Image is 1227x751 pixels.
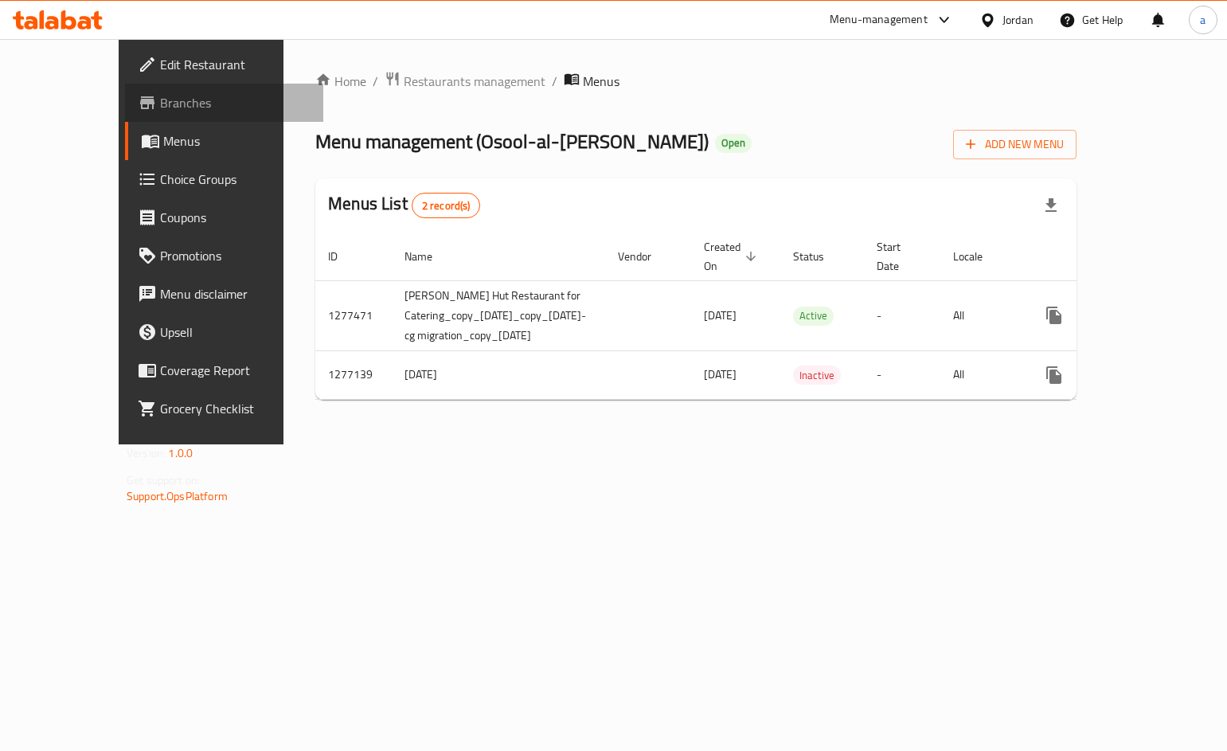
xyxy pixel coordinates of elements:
[163,131,311,151] span: Menus
[125,313,323,351] a: Upsell
[940,280,1022,350] td: All
[864,280,940,350] td: -
[125,84,323,122] a: Branches
[412,198,480,213] span: 2 record(s)
[315,71,1077,92] nav: breadcrumb
[160,93,311,112] span: Branches
[315,123,709,159] span: Menu management ( Osool-al-[PERSON_NAME] )
[125,45,323,84] a: Edit Restaurant
[704,305,737,326] span: [DATE]
[793,307,834,326] div: Active
[125,237,323,275] a: Promotions
[160,284,311,303] span: Menu disclaimer
[618,247,672,266] span: Vendor
[127,470,200,491] span: Get support on:
[1200,11,1206,29] span: a
[877,237,921,276] span: Start Date
[160,55,311,74] span: Edit Restaurant
[966,135,1064,155] span: Add New Menu
[392,350,605,399] td: [DATE]
[940,350,1022,399] td: All
[583,72,619,91] span: Menus
[125,160,323,198] a: Choice Groups
[552,72,557,91] li: /
[315,233,1201,400] table: enhanced table
[1022,233,1201,281] th: Actions
[1035,356,1073,394] button: more
[160,246,311,265] span: Promotions
[315,280,392,350] td: 1277471
[127,486,228,507] a: Support.OpsPlatform
[1002,11,1034,29] div: Jordan
[168,443,193,464] span: 1.0.0
[793,366,841,385] span: Inactive
[160,361,311,380] span: Coverage Report
[404,72,545,91] span: Restaurants management
[412,193,481,218] div: Total records count
[793,366,841,385] div: Inactive
[864,350,940,399] td: -
[1035,296,1073,334] button: more
[160,208,311,227] span: Coupons
[715,134,752,153] div: Open
[328,247,358,266] span: ID
[125,351,323,389] a: Coverage Report
[793,307,834,325] span: Active
[953,247,1003,266] span: Locale
[704,237,761,276] span: Created On
[328,192,480,218] h2: Menus List
[1073,296,1112,334] button: Change Status
[1073,356,1112,394] button: Change Status
[125,122,323,160] a: Menus
[127,443,166,464] span: Version:
[830,10,928,29] div: Menu-management
[385,71,545,92] a: Restaurants management
[793,247,845,266] span: Status
[315,350,392,399] td: 1277139
[1032,186,1070,225] div: Export file
[160,170,311,189] span: Choice Groups
[373,72,378,91] li: /
[953,130,1077,159] button: Add New Menu
[392,280,605,350] td: [PERSON_NAME] Hut Restaurant for Catering_copy_[DATE]_copy_[DATE]-cg migration_copy_[DATE]
[160,323,311,342] span: Upsell
[715,136,752,150] span: Open
[125,389,323,428] a: Grocery Checklist
[160,399,311,418] span: Grocery Checklist
[404,247,453,266] span: Name
[315,72,366,91] a: Home
[125,275,323,313] a: Menu disclaimer
[125,198,323,237] a: Coupons
[704,364,737,385] span: [DATE]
